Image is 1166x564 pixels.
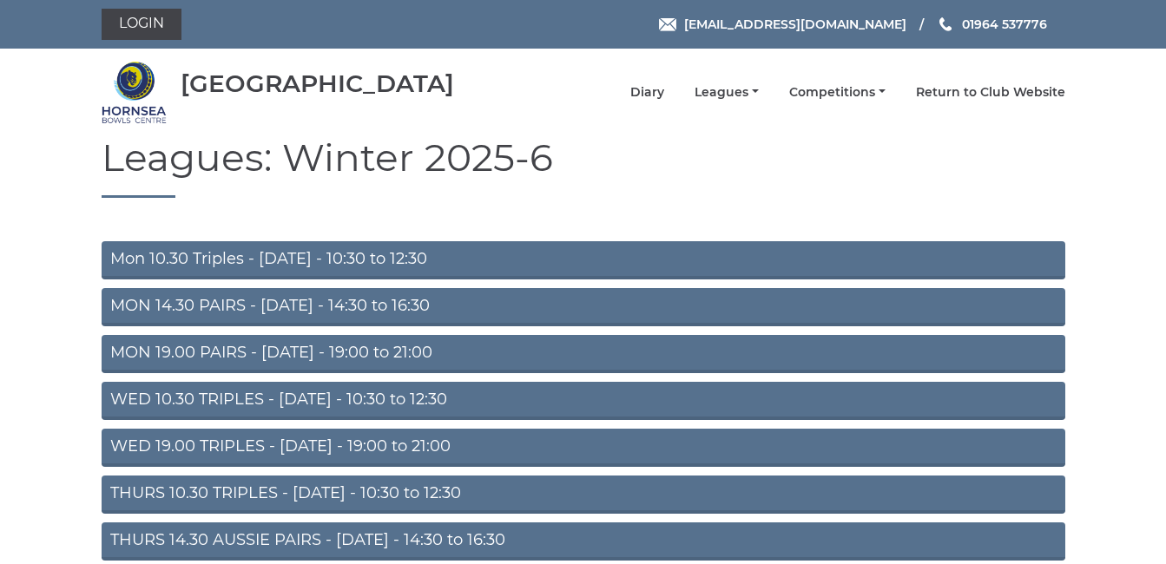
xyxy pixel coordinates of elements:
[939,17,952,31] img: Phone us
[181,70,454,97] div: [GEOGRAPHIC_DATA]
[102,288,1065,326] a: MON 14.30 PAIRS - [DATE] - 14:30 to 16:30
[102,60,167,125] img: Hornsea Bowls Centre
[102,136,1065,198] h1: Leagues: Winter 2025-6
[962,16,1047,32] span: 01964 537776
[630,84,664,101] a: Diary
[102,429,1065,467] a: WED 19.00 TRIPLES - [DATE] - 19:00 to 21:00
[102,9,181,40] a: Login
[102,241,1065,279] a: Mon 10.30 Triples - [DATE] - 10:30 to 12:30
[659,18,676,31] img: Email
[102,335,1065,373] a: MON 19.00 PAIRS - [DATE] - 19:00 to 21:00
[789,84,886,101] a: Competitions
[102,522,1065,561] a: THURS 14.30 AUSSIE PAIRS - [DATE] - 14:30 to 16:30
[684,16,906,32] span: [EMAIL_ADDRESS][DOMAIN_NAME]
[102,475,1065,514] a: THURS 10.30 TRIPLES - [DATE] - 10:30 to 12:30
[937,15,1047,34] a: Phone us 01964 537776
[695,84,759,101] a: Leagues
[659,15,906,34] a: Email [EMAIL_ADDRESS][DOMAIN_NAME]
[102,382,1065,420] a: WED 10.30 TRIPLES - [DATE] - 10:30 to 12:30
[916,84,1065,101] a: Return to Club Website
